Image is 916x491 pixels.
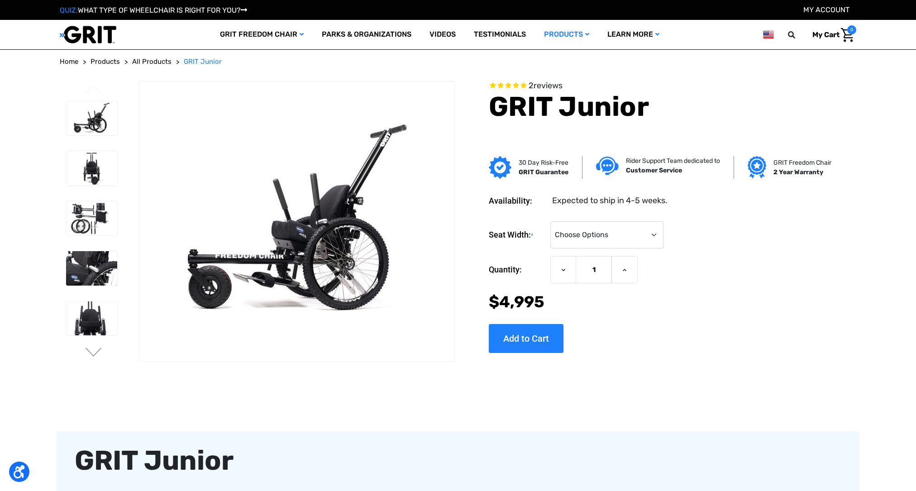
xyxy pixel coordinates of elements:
label: Quantity: [489,256,546,283]
nav: Breadcrumb [60,57,856,67]
p: 30 Day Risk-Free [519,158,568,167]
a: Products [91,57,120,67]
strong: Customer Service [626,167,682,174]
span: My Cart [812,30,840,39]
span: Rated 5.0 out of 5 stars 2 reviews [489,81,828,91]
input: Add to Cart [489,324,563,353]
span: reviews [534,81,563,91]
span: Products [91,57,120,66]
img: us.png [763,29,774,40]
img: GRIT Junior: GRIT Freedom Chair all terrain wheelchair engineered specifically for kids [139,116,454,326]
img: GRIT Junior: front view of kid-sized model of GRIT Freedom Chair all terrain wheelchair [66,151,117,186]
img: GRIT All-Terrain Wheelchair and Mobility Equipment [60,25,116,44]
img: GRIT Guarantee [489,156,511,179]
span: 2 reviews [529,81,563,91]
input: Search [792,25,806,44]
span: GRIT Junior [184,57,222,66]
h1: GRIT Junior [489,91,828,123]
div: GRIT Junior [75,440,841,481]
img: GRIT Junior: disassembled child-specific GRIT Freedom Chair model with seatback, push handles, fo... [66,201,117,236]
span: $4,995 [489,292,544,311]
a: Products [535,20,598,49]
a: GRIT Freedom Chair [211,20,313,49]
a: Learn More [598,20,668,49]
a: Parks & Organizations [313,20,420,49]
a: Videos [420,20,465,49]
span: 0 [847,25,856,34]
img: GRIT Junior: GRIT Freedom Chair all terrain wheelchair engineered specifically for kids [66,101,117,136]
img: Grit freedom [748,156,766,179]
a: QUIZ:WHAT TYPE OF WHEELCHAIR IS RIGHT FOR YOU? [60,6,247,14]
img: Cart [841,28,854,42]
button: Go to slide 2 of 3 [84,348,103,358]
img: GRIT Junior: close up of child-sized GRIT wheelchair with Invacare Matrx seat, levers, and wheels [66,251,117,286]
strong: GRIT Guarantee [519,168,568,176]
span: All Products [132,57,172,66]
button: Go to slide 3 of 3 [84,85,103,96]
img: GRIT Junior: close up front view of pediatric GRIT wheelchair with Invacare Matrx seat, levers, m... [66,301,117,336]
a: Testimonials [465,20,535,49]
a: Cart with 0 items [806,25,856,44]
a: Home [60,57,78,67]
a: All Products [132,57,172,67]
dd: Expected to ship in 4-5 weeks. [552,195,668,207]
a: GRIT Junior [184,57,222,67]
span: Home [60,57,78,66]
a: Account [803,5,849,14]
strong: 2 Year Warranty [773,168,823,176]
label: Seat Width: [489,221,546,249]
dt: Availability: [489,195,546,207]
p: GRIT Freedom Chair [773,158,831,167]
p: Rider Support Team dedicated to [626,156,720,166]
img: Customer service [596,157,619,175]
span: QUIZ: [60,6,78,14]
